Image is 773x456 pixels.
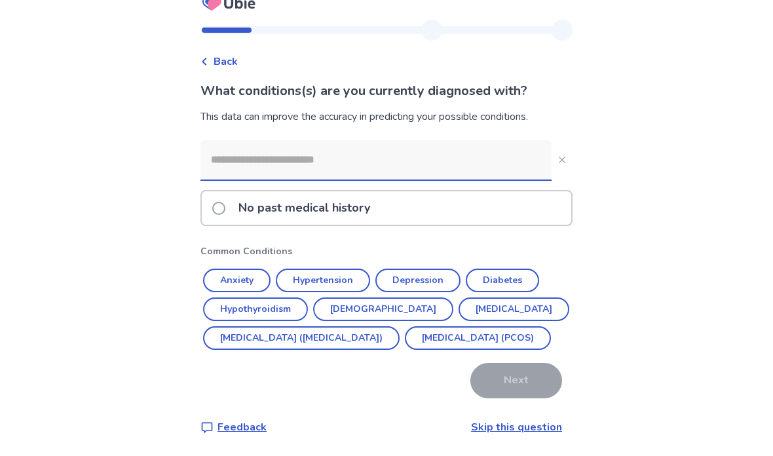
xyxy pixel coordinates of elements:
button: Diabetes [466,269,539,292]
span: Back [214,54,238,69]
button: Hypothyroidism [203,297,308,321]
button: Anxiety [203,269,271,292]
button: [MEDICAL_DATA] ([MEDICAL_DATA]) [203,326,400,350]
p: What conditions(s) are you currently diagnosed with? [200,81,573,101]
input: Close [200,140,552,180]
button: Close [552,149,573,170]
button: [DEMOGRAPHIC_DATA] [313,297,453,321]
p: Feedback [217,419,267,435]
button: [MEDICAL_DATA] [459,297,569,321]
p: Common Conditions [200,244,573,258]
button: Hypertension [276,269,370,292]
a: Feedback [200,419,267,435]
p: No past medical history [231,191,378,225]
div: This data can improve the accuracy in predicting your possible conditions. [200,109,573,124]
button: Next [470,363,562,398]
a: Skip this question [471,420,562,434]
button: [MEDICAL_DATA] (PCOS) [405,326,551,350]
button: Depression [375,269,461,292]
